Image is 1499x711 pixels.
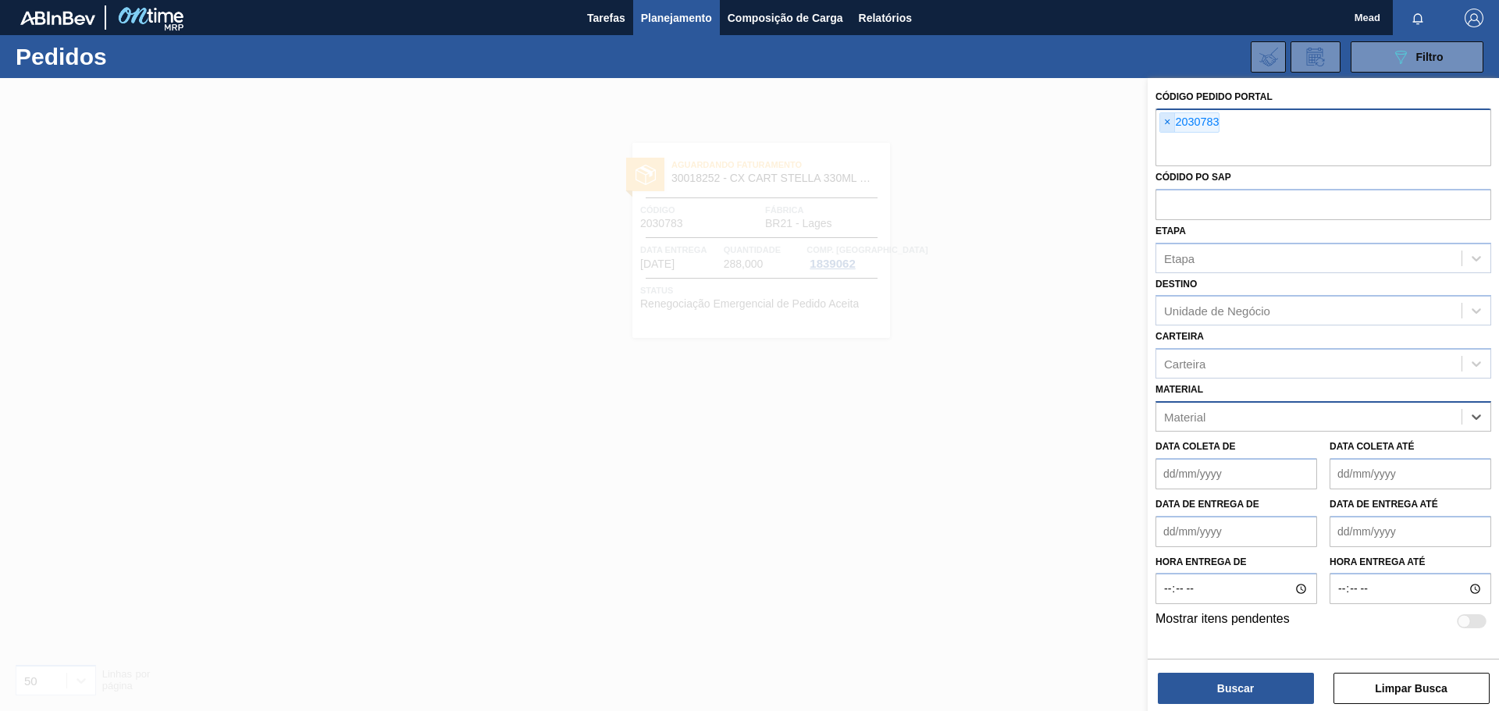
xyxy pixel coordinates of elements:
[1330,551,1491,574] label: Hora entrega até
[1351,41,1483,73] button: Filtro
[20,11,95,25] img: TNhmsLtSVTkK8tSr43FrP2fwEKptu5GPRR3wAAAABJRU5ErkJggg==
[1416,51,1444,63] span: Filtro
[1330,458,1491,489] input: dd/mm/yyyy
[728,9,843,27] span: Composição de Carga
[1155,516,1317,547] input: dd/mm/yyyy
[1155,499,1259,510] label: Data de Entrega de
[1155,331,1204,342] label: Carteira
[1465,9,1483,27] img: Logout
[1291,41,1341,73] div: Solicitação de Revisão de Pedidos
[1393,7,1443,29] button: Notificações
[587,9,625,27] span: Tarefas
[641,9,712,27] span: Planejamento
[1155,458,1317,489] input: dd/mm/yyyy
[1159,112,1219,133] div: 2030783
[1164,410,1205,423] div: Material
[1330,499,1438,510] label: Data de Entrega até
[1155,441,1235,452] label: Data coleta de
[1164,251,1195,265] div: Etapa
[859,9,912,27] span: Relatórios
[1155,612,1290,631] label: Mostrar itens pendentes
[1155,279,1197,290] label: Destino
[1155,384,1203,395] label: Material
[1330,516,1491,547] input: dd/mm/yyyy
[16,48,249,66] h1: Pedidos
[1164,357,1205,371] div: Carteira
[1164,304,1270,318] div: Unidade de Negócio
[1155,551,1317,574] label: Hora entrega de
[1155,172,1231,183] label: Códido PO SAP
[1251,41,1286,73] div: Importar Negociações dos Pedidos
[1160,113,1175,132] span: ×
[1155,91,1273,102] label: Código Pedido Portal
[1155,226,1186,236] label: Etapa
[1330,441,1414,452] label: Data coleta até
